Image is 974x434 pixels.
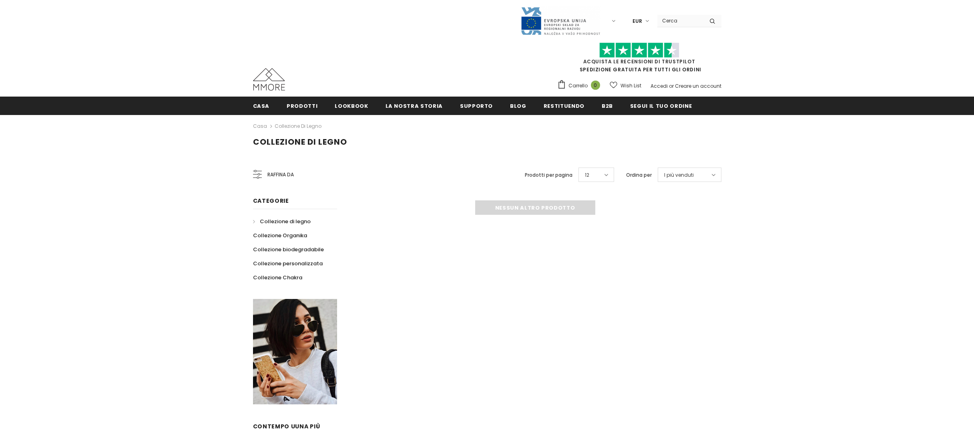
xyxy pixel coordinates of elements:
[599,42,679,58] img: Fidati di Pilot Stars
[520,17,600,24] a: Javni Razpis
[557,80,604,92] a: Carrello 0
[626,171,652,179] label: Ordina per
[630,102,692,110] span: Segui il tuo ordine
[275,123,321,129] a: Collezione di legno
[253,242,324,256] a: Collezione biodegradabile
[510,97,526,115] a: Blog
[621,82,641,90] span: Wish List
[253,197,289,205] span: Categorie
[583,58,695,65] a: Acquista le recensioni di TrustPilot
[664,171,694,179] span: I più venduti
[633,17,642,25] span: EUR
[287,102,317,110] span: Prodotti
[253,260,323,267] span: Collezione personalizzata
[630,97,692,115] a: Segui il tuo ordine
[260,218,311,225] span: Collezione di legno
[253,121,267,131] a: Casa
[525,171,572,179] label: Prodotti per pagina
[253,228,307,242] a: Collezione Organika
[386,97,443,115] a: La nostra storia
[253,102,270,110] span: Casa
[253,68,285,91] img: Casi MMORE
[267,170,294,179] span: Raffina da
[253,232,307,239] span: Collezione Organika
[460,102,493,110] span: supporto
[253,246,324,253] span: Collezione biodegradabile
[544,97,584,115] a: Restituendo
[287,97,317,115] a: Prodotti
[386,102,443,110] span: La nostra storia
[568,82,588,90] span: Carrello
[602,102,613,110] span: B2B
[610,79,641,93] a: Wish List
[585,171,589,179] span: 12
[557,46,721,73] span: SPEDIZIONE GRATUITA PER TUTTI GLI ORDINI
[253,136,347,147] span: Collezione di legno
[657,15,703,26] input: Search Site
[253,214,311,228] a: Collezione di legno
[253,422,320,430] span: contempo uUna più
[335,97,368,115] a: Lookbook
[253,256,323,270] a: Collezione personalizzata
[510,102,526,110] span: Blog
[253,97,270,115] a: Casa
[520,6,600,36] img: Javni Razpis
[591,81,600,90] span: 0
[460,97,493,115] a: supporto
[669,83,674,89] span: or
[253,274,302,281] span: Collezione Chakra
[335,102,368,110] span: Lookbook
[675,83,721,89] a: Creare un account
[651,83,668,89] a: Accedi
[602,97,613,115] a: B2B
[253,270,302,285] a: Collezione Chakra
[544,102,584,110] span: Restituendo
